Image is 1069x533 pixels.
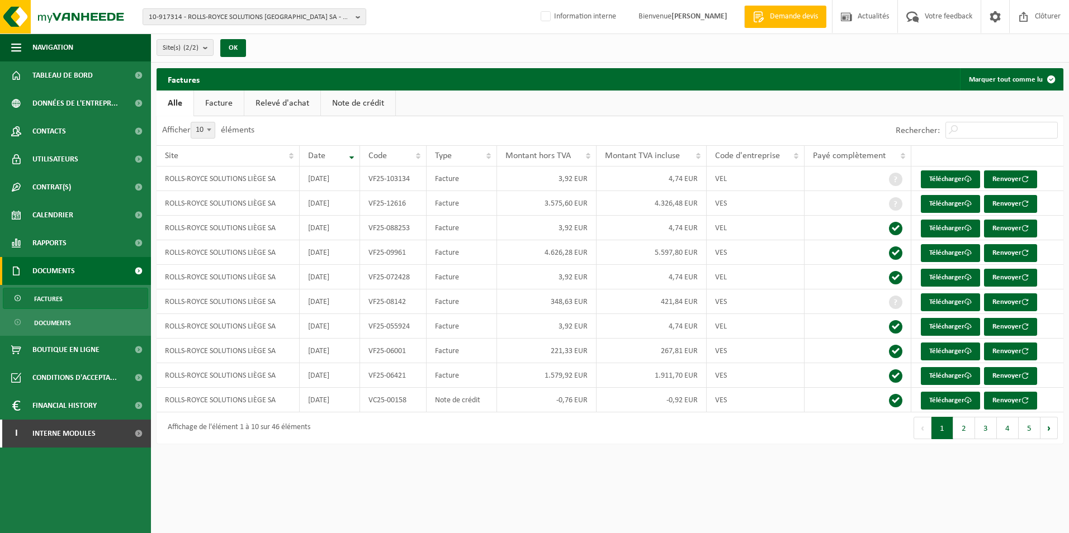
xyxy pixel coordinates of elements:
span: Conditions d'accepta... [32,364,117,392]
span: Factures [34,288,63,310]
td: Facture [427,240,497,265]
td: [DATE] [300,289,360,314]
button: 3 [975,417,997,439]
td: 4,74 EUR [597,166,707,191]
td: 3,92 EUR [497,166,597,191]
a: Télécharger [921,367,980,385]
button: Renvoyer [984,170,1037,188]
span: Type [435,151,452,160]
button: Renvoyer [984,342,1037,360]
a: Télécharger [921,318,980,336]
span: Tableau de bord [32,61,93,89]
a: Télécharger [921,170,980,188]
count: (2/2) [183,44,198,51]
a: Télécharger [921,220,980,237]
td: VES [707,240,805,265]
td: VF25-09961 [360,240,427,265]
span: Documents [34,312,71,334]
td: VEL [707,166,805,191]
a: Télécharger [921,269,980,287]
td: Facture [427,191,497,216]
button: Previous [914,417,931,439]
label: Information interne [538,8,616,25]
button: Renvoyer [984,293,1037,311]
button: Renvoyer [984,195,1037,213]
td: VF25-072428 [360,265,427,289]
td: -0,92 EUR [597,388,707,412]
td: VEL [707,265,805,289]
button: 10-917314 - ROLLS-ROYCE SOLUTIONS [GEOGRAPHIC_DATA] SA - GRÂCE-HOLLOGNE [143,8,366,25]
button: 2 [953,417,975,439]
td: VEL [707,216,805,240]
a: Télécharger [921,195,980,213]
a: Télécharger [921,392,980,410]
td: [DATE] [300,191,360,216]
span: Site(s) [163,40,198,56]
td: VES [707,339,805,363]
button: Renvoyer [984,367,1037,385]
a: Documents [3,312,148,333]
td: VC25-00158 [360,388,427,412]
td: Facture [427,314,497,339]
button: Renvoyer [984,318,1037,336]
td: 3,92 EUR [497,265,597,289]
a: Factures [3,288,148,309]
a: Télécharger [921,342,980,360]
td: VF25-08142 [360,289,427,314]
button: Next [1040,417,1058,439]
button: Renvoyer [984,220,1037,237]
span: Montant TVA incluse [605,151,680,160]
td: Facture [427,289,497,314]
label: Afficher éléments [162,126,254,135]
td: Facture [427,363,497,388]
span: Demande devis [767,11,821,22]
td: 221,33 EUR [497,339,597,363]
td: VF25-088253 [360,216,427,240]
button: Marquer tout comme lu [960,68,1062,91]
td: ROLLS-ROYCE SOLUTIONS LIÈGE SA [157,216,300,240]
button: Site(s)(2/2) [157,39,214,56]
td: [DATE] [300,339,360,363]
a: Télécharger [921,293,980,311]
span: I [11,420,21,448]
span: 10-917314 - ROLLS-ROYCE SOLUTIONS [GEOGRAPHIC_DATA] SA - GRÂCE-HOLLOGNE [149,9,351,26]
button: 4 [997,417,1019,439]
td: [DATE] [300,265,360,289]
span: Interne modules [32,420,96,448]
td: [DATE] [300,363,360,388]
td: VES [707,191,805,216]
button: Renvoyer [984,392,1037,410]
label: Rechercher: [896,126,940,135]
td: 348,63 EUR [497,289,597,314]
span: Payé complètement [813,151,886,160]
span: Code d'entreprise [715,151,780,160]
td: Note de crédit [427,388,497,412]
button: 1 [931,417,953,439]
td: ROLLS-ROYCE SOLUTIONS LIÈGE SA [157,289,300,314]
td: Facture [427,339,497,363]
a: Relevé d'achat [244,91,320,116]
span: Code [368,151,387,160]
td: ROLLS-ROYCE SOLUTIONS LIÈGE SA [157,265,300,289]
span: Financial History [32,392,97,420]
td: 421,84 EUR [597,289,707,314]
td: 4,74 EUR [597,265,707,289]
td: VF25-06421 [360,363,427,388]
td: ROLLS-ROYCE SOLUTIONS LIÈGE SA [157,339,300,363]
td: ROLLS-ROYCE SOLUTIONS LIÈGE SA [157,363,300,388]
td: ROLLS-ROYCE SOLUTIONS LIÈGE SA [157,191,300,216]
td: 3,92 EUR [497,314,597,339]
td: VF25-12616 [360,191,427,216]
span: Utilisateurs [32,145,78,173]
td: 5.597,80 EUR [597,240,707,265]
span: Données de l'entrepr... [32,89,118,117]
td: Facture [427,216,497,240]
td: VES [707,363,805,388]
td: ROLLS-ROYCE SOLUTIONS LIÈGE SA [157,240,300,265]
span: Calendrier [32,201,73,229]
td: [DATE] [300,240,360,265]
td: 4.626,28 EUR [497,240,597,265]
span: Rapports [32,229,67,257]
td: [DATE] [300,216,360,240]
td: 4,74 EUR [597,314,707,339]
